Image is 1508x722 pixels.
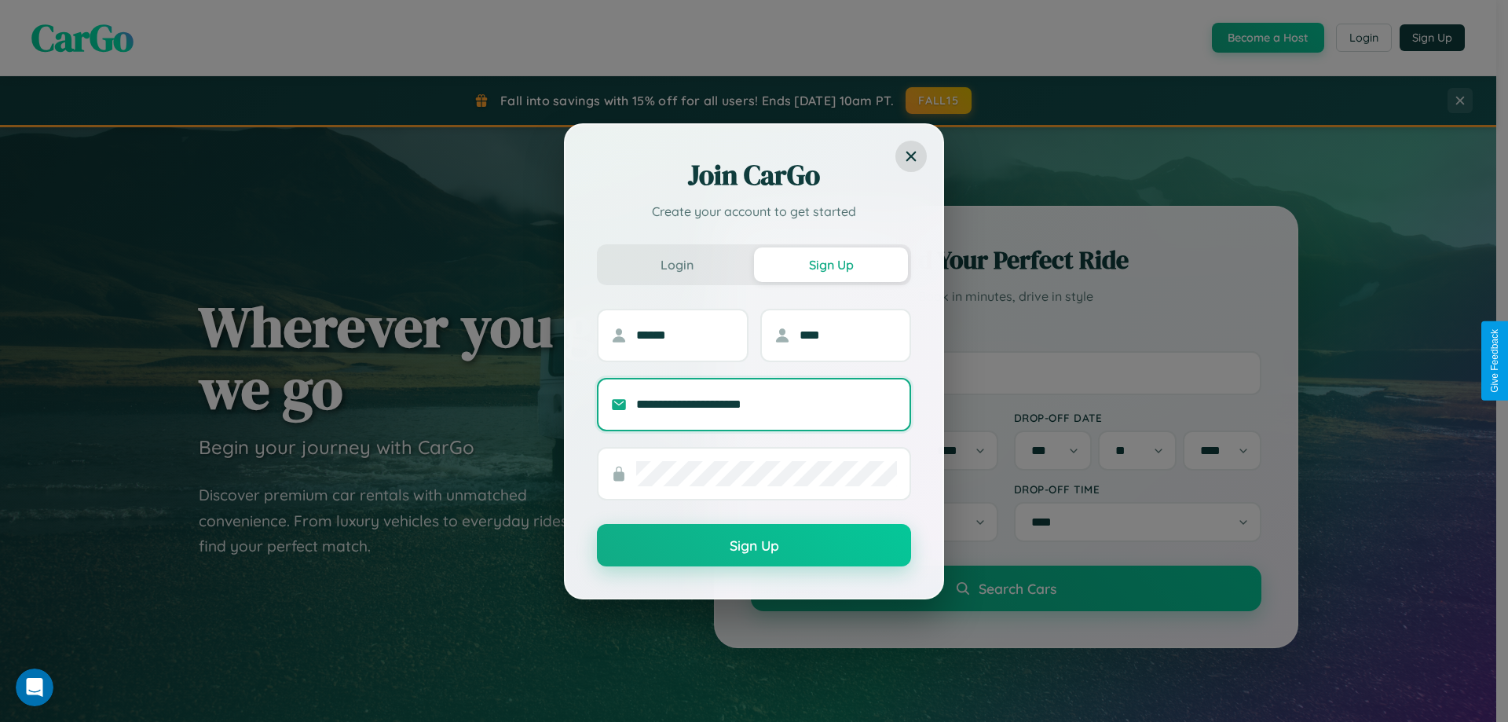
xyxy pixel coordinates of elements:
h2: Join CarGo [597,156,911,194]
p: Create your account to get started [597,202,911,221]
button: Sign Up [597,524,911,566]
button: Sign Up [754,247,908,282]
iframe: Intercom live chat [16,669,53,706]
button: Login [600,247,754,282]
div: Give Feedback [1489,329,1500,393]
